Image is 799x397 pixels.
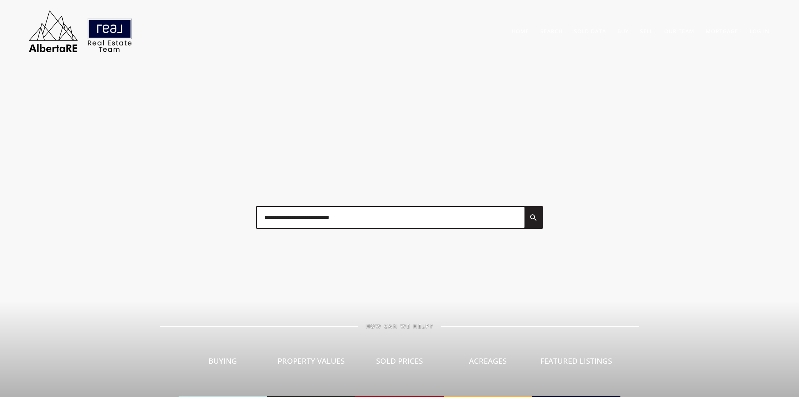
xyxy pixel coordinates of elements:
a: Buying [179,329,267,397]
span: Featured Listings [540,356,612,366]
img: AlbertaRE Real Estate Team | Real Broker [24,8,137,55]
a: Home [512,28,529,35]
span: Property Values [278,356,345,366]
a: Search [540,28,563,35]
a: Sell [640,28,653,35]
a: Sold Prices [355,329,444,397]
a: Sold Data [574,28,606,35]
span: Sold Prices [376,356,423,366]
span: Buying [208,356,237,366]
a: Acreages [444,329,532,397]
a: Buy [617,28,629,35]
a: Mortgage [706,28,738,35]
span: Acreages [469,356,507,366]
a: Featured Listings [532,329,620,397]
a: Our Team [664,28,694,35]
a: Log In [750,28,770,35]
a: Property Values [267,329,355,397]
